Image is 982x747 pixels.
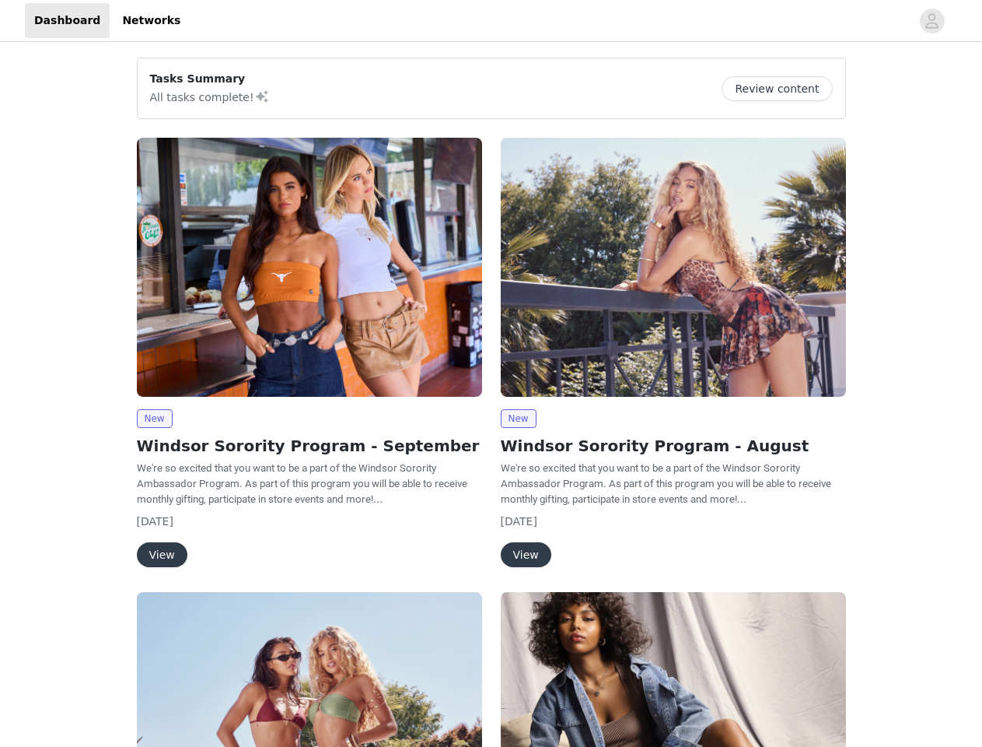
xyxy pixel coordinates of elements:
a: Dashboard [25,3,110,38]
span: [DATE] [137,515,173,528]
div: avatar [924,9,939,33]
span: New [501,409,536,428]
a: Networks [113,3,190,38]
a: View [501,549,551,561]
img: Windsor [137,138,482,397]
p: Tasks Summary [150,71,270,87]
h2: Windsor Sorority Program - August [501,434,846,458]
span: We're so excited that you want to be a part of the Windsor Sorority Ambassador Program. As part o... [137,462,467,505]
button: Review content [722,76,832,101]
button: View [137,542,187,567]
img: Windsor [501,138,846,397]
button: View [501,542,551,567]
a: View [137,549,187,561]
h2: Windsor Sorority Program - September [137,434,482,458]
p: All tasks complete! [150,87,270,106]
span: We're so excited that you want to be a part of the Windsor Sorority Ambassador Program. As part o... [501,462,831,505]
span: New [137,409,173,428]
span: [DATE] [501,515,537,528]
